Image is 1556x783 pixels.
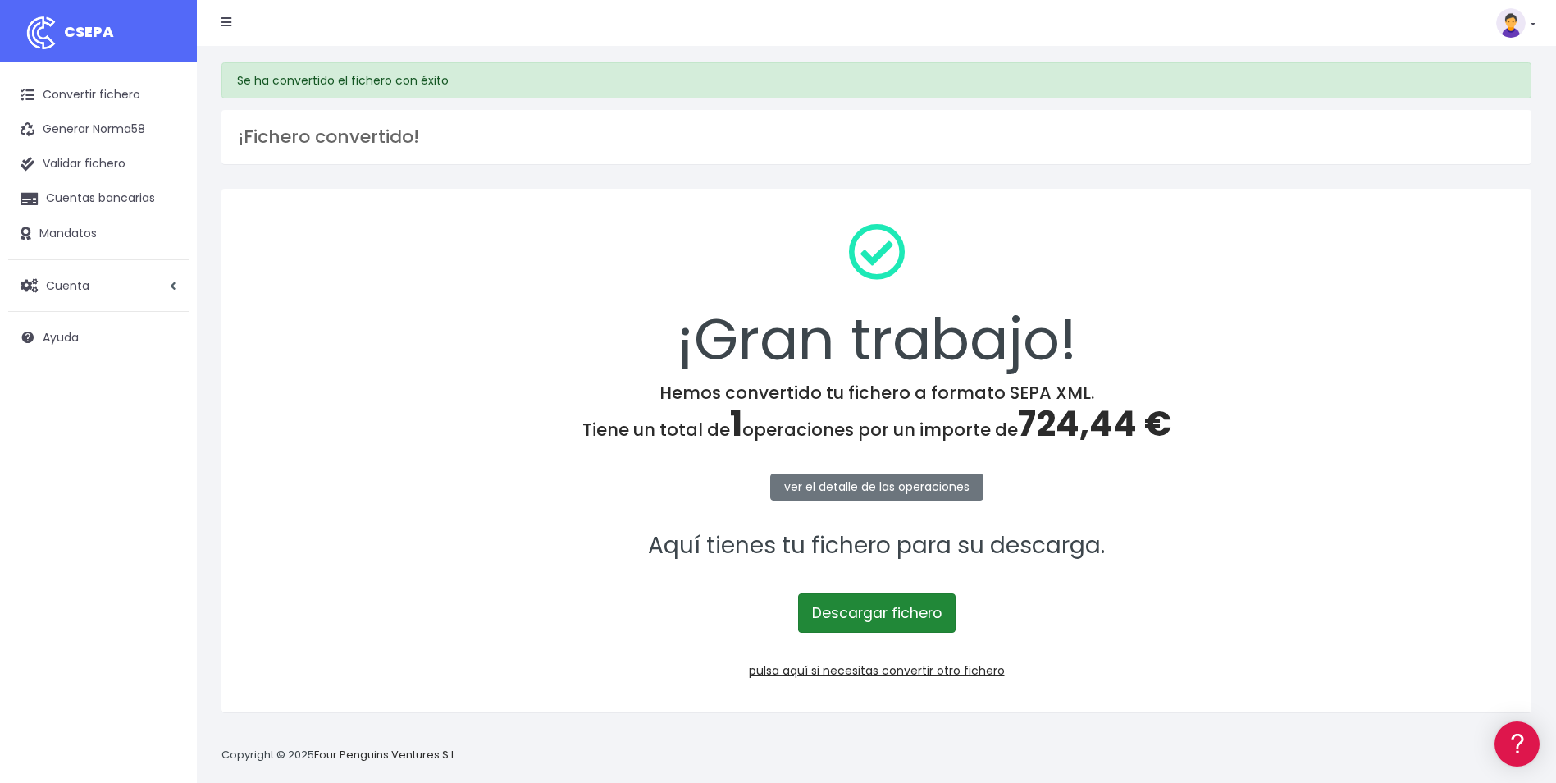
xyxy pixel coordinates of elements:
a: Formatos [16,208,312,233]
a: pulsa aquí si necesitas convertir otro fichero [749,662,1005,679]
a: Mandatos [8,217,189,251]
h4: Hemos convertido tu fichero a formato SEPA XML. Tiene un total de operaciones por un importe de [243,382,1510,445]
a: POWERED BY ENCHANT [226,473,316,488]
button: Contáctanos [16,439,312,468]
a: Problemas habituales [16,233,312,259]
span: Cuenta [46,277,89,293]
a: Información general [16,140,312,165]
a: API [16,419,312,445]
a: Validar fichero [8,147,189,181]
span: CSEPA [64,21,114,42]
a: Videotutoriales [16,259,312,284]
span: 1 [730,400,742,448]
img: logo [21,12,62,53]
a: Perfiles de empresas [16,284,312,309]
div: Información general [16,114,312,130]
div: Se ha convertido el fichero con éxito [221,62,1531,98]
a: Four Penguins Ventures S.L. [314,747,458,762]
p: Aquí tienes tu fichero para su descarga. [243,528,1510,565]
span: Ayuda [43,329,79,346]
h3: ¡Fichero convertido! [238,126,1515,148]
img: profile [1496,8,1526,38]
a: Convertir fichero [8,78,189,112]
p: Copyright © 2025 . [221,747,460,764]
a: Generar Norma58 [8,112,189,147]
div: Facturación [16,326,312,341]
span: 724,44 € [1018,400,1171,448]
a: Cuentas bancarias [8,181,189,216]
a: General [16,352,312,378]
a: ver el detalle de las operaciones [770,474,983,501]
a: Descargar fichero [798,593,956,633]
div: Programadores [16,394,312,410]
div: ¡Gran trabajo! [243,210,1510,382]
a: Cuenta [8,268,189,303]
div: Convertir ficheros [16,181,312,197]
a: Ayuda [8,320,189,355]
